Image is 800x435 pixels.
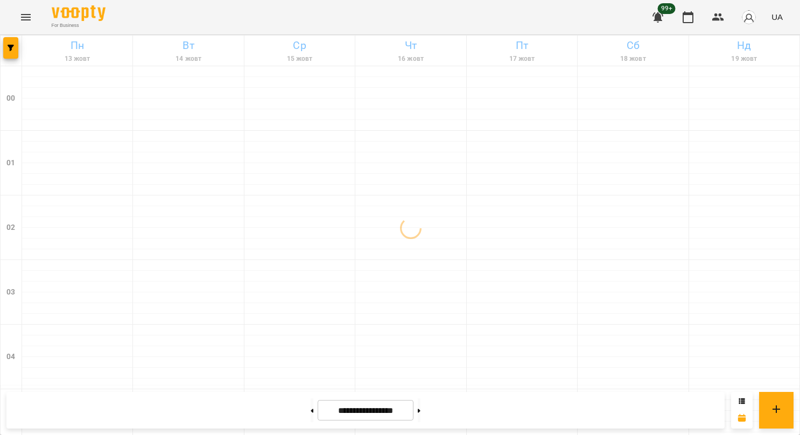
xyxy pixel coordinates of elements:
[52,22,106,29] span: For Business
[771,11,783,23] span: UA
[468,54,576,64] h6: 17 жовт
[246,37,353,54] h6: Ср
[135,37,242,54] h6: Вт
[6,222,15,234] h6: 02
[13,4,39,30] button: Menu
[6,286,15,298] h6: 03
[6,351,15,363] h6: 04
[579,37,686,54] h6: Сб
[135,54,242,64] h6: 14 жовт
[24,37,131,54] h6: Пн
[6,157,15,169] h6: 01
[52,5,106,21] img: Voopty Logo
[6,93,15,104] h6: 00
[357,37,464,54] h6: Чт
[24,54,131,64] h6: 13 жовт
[357,54,464,64] h6: 16 жовт
[658,3,676,14] span: 99+
[468,37,576,54] h6: Пт
[691,37,798,54] h6: Нд
[767,7,787,27] button: UA
[691,54,798,64] h6: 19 жовт
[741,10,756,25] img: avatar_s.png
[579,54,686,64] h6: 18 жовт
[246,54,353,64] h6: 15 жовт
